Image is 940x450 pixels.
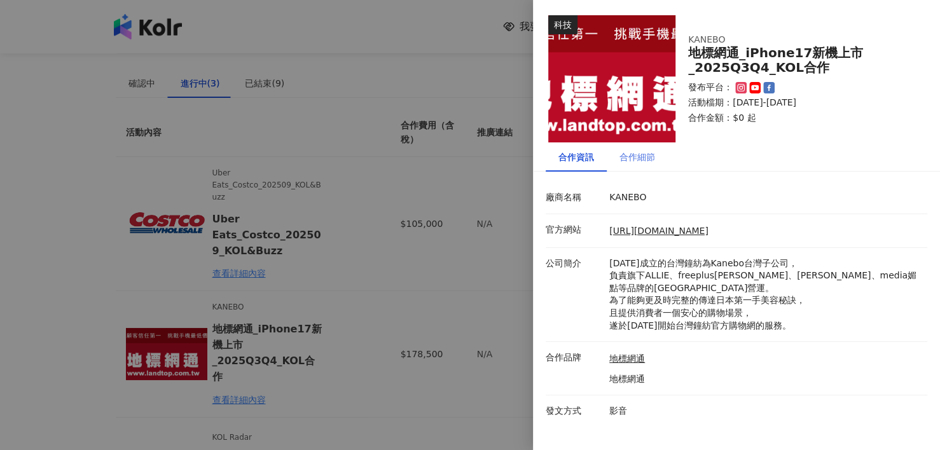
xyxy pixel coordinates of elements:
[548,15,577,34] div: 科技
[619,150,655,164] div: 合作細節
[688,97,912,109] p: 活動檔期：[DATE]-[DATE]
[688,34,892,46] div: KANEBO
[609,226,708,236] a: [URL][DOMAIN_NAME]
[558,150,594,164] div: 合作資訊
[546,351,603,364] p: 合作品牌
[546,191,603,204] p: 廠商名稱
[546,405,603,418] p: 發文方式
[688,46,912,75] div: 地標網通_iPhone17新機上市_2025Q3Q4_KOL合作
[688,81,733,94] p: 發布平台：
[688,112,912,125] p: 合作金額： $0 起
[609,373,645,386] p: 地標網通
[546,257,603,270] p: 公司簡介
[609,257,921,332] p: [DATE]成立的台灣鐘紡為Kanebo台灣子公司， 負責旗下ALLIE、freeplus[PERSON_NAME]、[PERSON_NAME]、media媚點等品牌的[GEOGRAPHIC_D...
[609,191,921,204] p: KANEBO
[609,353,645,365] a: 地標網通
[609,405,921,418] p: 影音
[548,15,675,142] img: 地標網通
[546,224,603,236] p: 官方網站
